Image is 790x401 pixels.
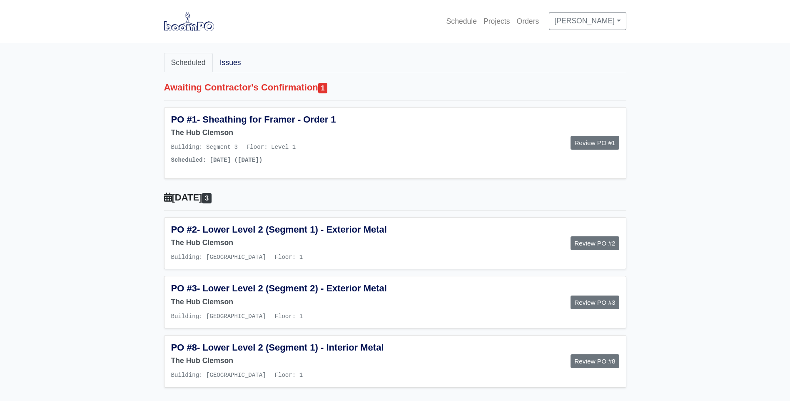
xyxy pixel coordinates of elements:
span: - Sheathing for Framer - Order 1 [197,114,336,125]
h5: PO #1 [171,114,389,125]
span: Building: [GEOGRAPHIC_DATA] [171,254,266,261]
h5: PO #2 [171,224,389,235]
span: 1 [318,83,327,93]
p: Scheduled: [DATE] ([DATE]) [171,155,389,165]
a: Review PO #3 [571,296,619,309]
span: Floor: 1 [275,372,303,378]
span: Floor: 1 [275,313,303,320]
span: 3 [202,193,211,203]
img: boomPO [164,12,214,31]
h5: [DATE] [164,192,626,203]
span: - Lower Level 2 (Segment 1) - Interior Metal [197,342,384,353]
a: [PERSON_NAME] [549,12,626,30]
h5: PO #8 [171,342,389,353]
h5: PO #3 [171,283,389,294]
span: Building: [GEOGRAPHIC_DATA] [171,313,266,320]
a: Scheduled [164,53,213,72]
a: Projects [480,12,513,30]
a: Orders [513,12,543,30]
a: Schedule [443,12,480,30]
span: Building: [GEOGRAPHIC_DATA] [171,372,266,378]
span: Floor: 1 [275,254,303,261]
h6: The Hub Clemson [171,238,389,247]
span: - Lower Level 2 (Segment 1) - Exterior Metal [197,224,387,235]
h6: The Hub Clemson [171,356,389,365]
span: - Lower Level 2 (Segment 2) - Exterior Metal [197,283,387,293]
span: Floor: Level 1 [247,144,296,150]
a: Review PO #1 [571,136,619,150]
span: Building: Segment 3 [171,144,238,150]
h5: Awaiting Contractor's Confirmation [164,82,626,93]
a: Issues [213,53,248,72]
h6: The Hub Clemson [171,128,389,137]
h6: The Hub Clemson [171,298,389,306]
a: Review PO #8 [571,354,619,368]
a: Review PO #2 [571,236,619,250]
